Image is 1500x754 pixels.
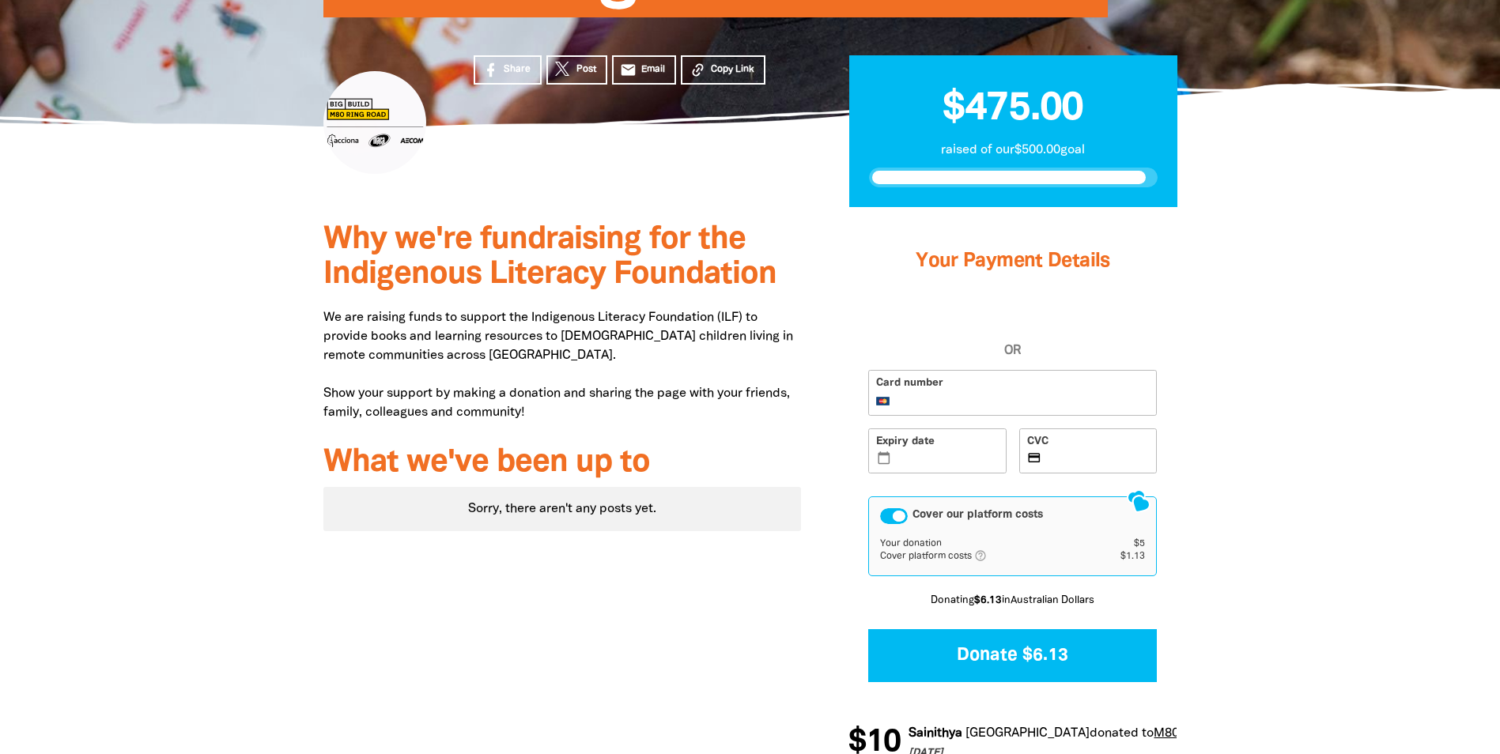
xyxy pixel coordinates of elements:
[1097,549,1146,564] td: $1.13
[323,487,802,531] div: Paginated content
[894,394,1149,408] iframe: Secure card number input frame
[641,62,665,77] span: Email
[323,446,802,481] h3: What we've been up to
[877,451,892,466] i: calendar_today
[612,55,677,85] a: emailEmail
[620,62,637,78] i: email
[504,62,531,77] span: Share
[880,508,908,524] button: Cover our platform costs
[1144,728,1280,739] a: M80 Ring Road Alliance
[323,487,802,531] div: Sorry, there aren't any posts yet.
[681,55,765,85] button: Copy Link
[880,537,1096,550] td: Your donation
[868,230,1157,293] h3: Your Payment Details
[323,308,802,422] p: We are raising funds to support the Indigenous Literacy Foundation (ILF) to provide books and lea...
[894,453,999,466] iframe: Secure expiration date input frame
[323,225,776,289] span: Why we're fundraising for the Indigenous Literacy Foundation
[868,341,1157,360] span: OR
[576,62,596,77] span: Post
[876,397,890,405] img: MasterCard
[1080,728,1144,739] span: donated to
[943,91,1083,127] span: $475.00
[880,549,1096,564] td: Cover platform costs
[974,549,999,562] i: help_outlined
[869,141,1158,160] p: raised of our $500.00 goal
[956,728,1080,739] em: [GEOGRAPHIC_DATA]
[1045,453,1150,466] iframe: Secure CVC input frame
[546,55,607,85] a: Post
[1027,451,1042,466] i: credit_card
[868,306,1157,341] iframe: PayPal-paypal
[1097,537,1146,550] td: $5
[868,629,1157,682] button: Donate $6.13
[974,596,1002,605] b: $6.13
[899,728,953,739] em: Sainithya
[711,62,754,77] span: Copy Link
[474,55,542,85] a: Share
[868,594,1157,609] p: Donating in Australian Dollars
